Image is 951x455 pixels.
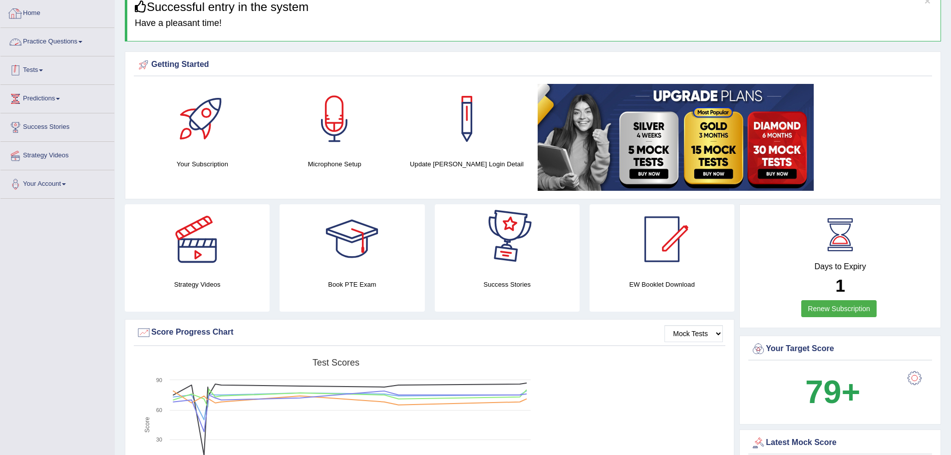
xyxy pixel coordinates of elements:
h4: Success Stories [435,279,580,290]
a: Practice Questions [0,28,114,53]
h4: Book PTE Exam [280,279,424,290]
b: 1 [835,276,845,295]
div: Latest Mock Score [751,436,930,451]
a: Tests [0,56,114,81]
text: 90 [156,377,162,383]
a: Your Account [0,170,114,195]
tspan: Score [144,417,151,433]
h3: Successful entry in the system [135,0,933,13]
h4: Strategy Videos [125,279,270,290]
a: Success Stories [0,113,114,138]
div: Getting Started [136,57,930,72]
h4: Update [PERSON_NAME] Login Detail [406,159,528,169]
text: 30 [156,437,162,443]
h4: Your Subscription [141,159,264,169]
b: 79+ [805,374,860,410]
div: Score Progress Chart [136,325,723,340]
h4: Days to Expiry [751,262,930,271]
a: Renew Subscription [801,300,877,317]
text: 60 [156,407,162,413]
h4: EW Booklet Download [590,279,734,290]
h4: Microphone Setup [274,159,396,169]
div: Your Target Score [751,342,930,357]
h4: Have a pleasant time! [135,18,933,28]
tspan: Test scores [313,358,359,368]
a: Predictions [0,85,114,110]
a: Strategy Videos [0,142,114,167]
img: small5.jpg [538,84,814,191]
